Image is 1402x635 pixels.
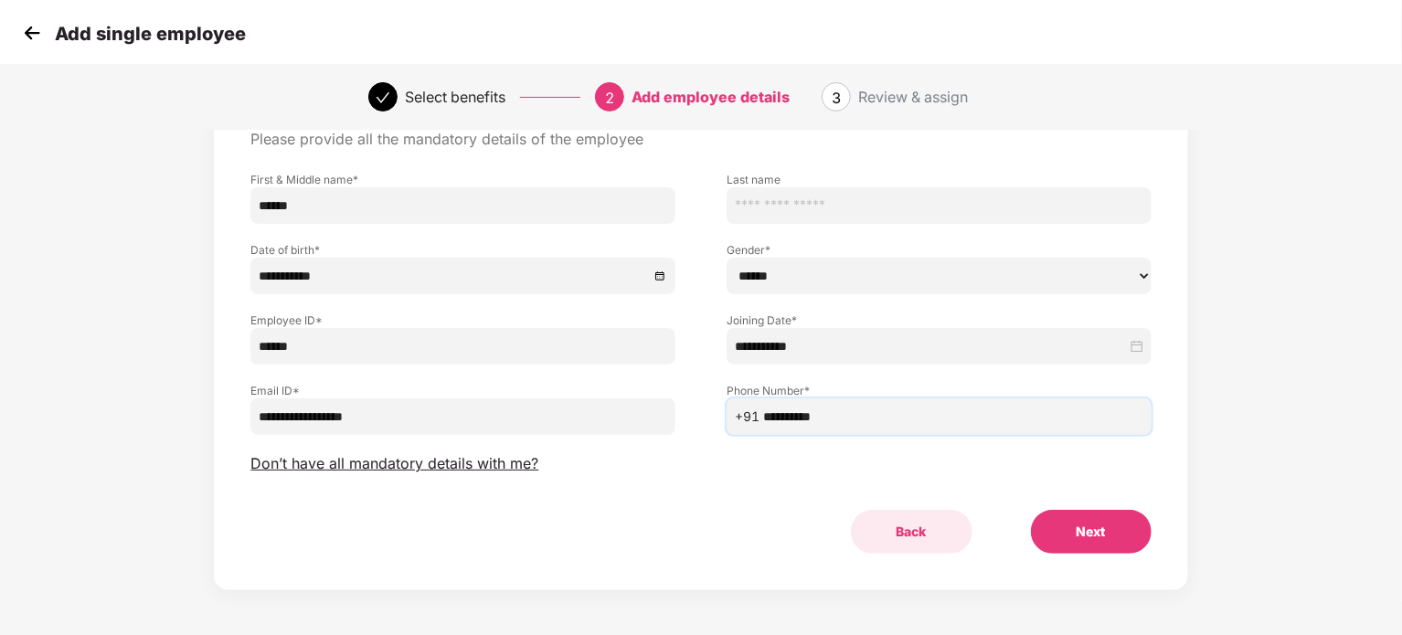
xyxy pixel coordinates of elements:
[727,312,1152,328] label: Joining Date
[727,172,1152,187] label: Last name
[250,383,675,398] label: Email ID
[605,89,614,107] span: 2
[250,242,675,258] label: Date of birth
[858,82,968,111] div: Review & assign
[727,242,1152,258] label: Gender
[250,454,538,473] span: Don’t have all mandatory details with me?
[18,19,46,47] img: svg+xml;base64,PHN2ZyB4bWxucz0iaHR0cDovL3d3dy53My5vcmcvMjAwMC9zdmciIHdpZHRoPSIzMCIgaGVpZ2h0PSIzMC...
[632,82,790,111] div: Add employee details
[376,90,390,105] span: check
[250,172,675,187] label: First & Middle name
[832,89,841,107] span: 3
[735,407,759,427] span: +91
[405,82,505,111] div: Select benefits
[55,23,246,45] p: Add single employee
[727,383,1152,398] label: Phone Number
[851,510,972,554] button: Back
[250,312,675,328] label: Employee ID
[1031,510,1152,554] button: Next
[250,130,1151,149] p: Please provide all the mandatory details of the employee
